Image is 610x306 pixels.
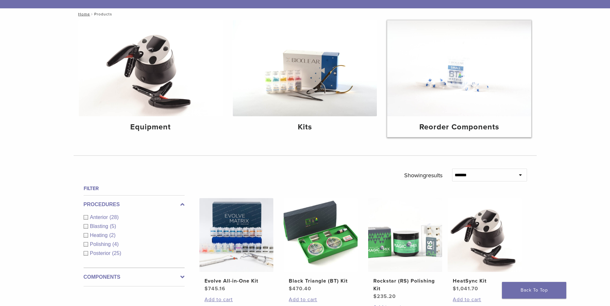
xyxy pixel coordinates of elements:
h4: Reorder Components [392,121,526,133]
h4: Kits [238,121,372,133]
span: $ [205,285,208,292]
bdi: 1,041.70 [453,285,478,292]
p: Showing results [404,169,442,182]
h4: Equipment [84,121,218,133]
a: Evolve All-in-One KitEvolve All-in-One Kit $745.16 [199,198,274,293]
img: Equipment [79,20,223,116]
span: / [90,13,94,16]
a: Rockstar (RS) Polishing KitRockstar (RS) Polishing Kit $235.20 [368,198,443,300]
span: $ [289,285,292,292]
nav: Products [74,8,537,20]
label: Components [84,273,185,281]
span: Heating [90,232,109,238]
span: (2) [109,232,116,238]
span: (4) [112,241,119,247]
img: HeatSync Kit [448,198,522,272]
h4: Filter [84,185,185,192]
span: $ [453,285,456,292]
a: HeatSync KitHeatSync Kit $1,041.70 [447,198,522,293]
bdi: 235.20 [373,293,396,300]
span: Posterior [90,250,112,256]
span: $ [373,293,377,300]
img: Evolve All-in-One Kit [199,198,273,272]
img: Reorder Components [387,20,531,116]
h2: Black Triangle (BT) Kit [289,277,352,285]
span: Blasting [90,223,110,229]
bdi: 745.16 [205,285,225,292]
a: Kits [233,20,377,137]
a: Add to cart: “Black Triangle (BT) Kit” [289,296,352,303]
h2: Evolve All-in-One Kit [205,277,268,285]
a: Black Triangle (BT) KitBlack Triangle (BT) Kit $470.40 [283,198,358,293]
span: (5) [110,223,116,229]
a: Add to cart: “HeatSync Kit” [453,296,516,303]
span: (25) [112,250,121,256]
label: Procedures [84,201,185,208]
img: Black Triangle (BT) Kit [284,198,358,272]
a: Home [76,12,90,16]
bdi: 470.40 [289,285,311,292]
a: Back To Top [502,282,566,299]
span: Polishing [90,241,113,247]
a: Add to cart: “Evolve All-in-One Kit” [205,296,268,303]
h2: HeatSync Kit [453,277,516,285]
a: Equipment [79,20,223,137]
h2: Rockstar (RS) Polishing Kit [373,277,437,293]
img: Kits [233,20,377,116]
span: (28) [110,214,119,220]
img: Rockstar (RS) Polishing Kit [368,198,442,272]
span: Anterior [90,214,110,220]
a: Reorder Components [387,20,531,137]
